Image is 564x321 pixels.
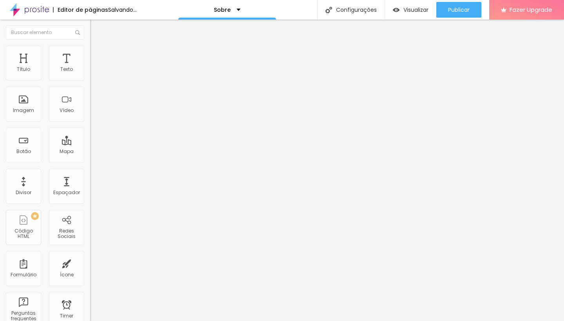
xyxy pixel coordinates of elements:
[17,67,30,72] div: Título
[51,228,82,240] div: Redes Sociais
[6,25,84,40] input: Buscar elemento
[60,108,74,113] div: Vídeo
[403,7,428,13] span: Visualizar
[393,7,399,13] img: view-1.svg
[53,190,80,195] div: Espaçador
[60,149,74,154] div: Mapa
[385,2,436,18] button: Visualizar
[75,30,80,35] img: Icone
[214,7,231,13] p: Sobre
[90,20,564,321] iframe: Editor
[325,7,332,13] img: Icone
[60,272,74,278] div: Ícone
[8,228,39,240] div: Código HTML
[448,7,470,13] span: Publicar
[16,190,31,195] div: Divisor
[13,108,34,113] div: Imagem
[108,7,137,13] div: Salvando...
[510,6,552,13] span: Fazer Upgrade
[60,313,73,319] div: Timer
[53,7,108,13] div: Editor de páginas
[60,67,73,72] div: Texto
[16,149,31,154] div: Botão
[11,272,36,278] div: Formulário
[436,2,481,18] button: Publicar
